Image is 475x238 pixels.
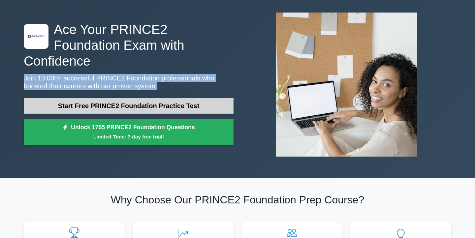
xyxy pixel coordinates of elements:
[24,193,451,206] h2: Why Choose Our PRINCE2 Foundation Prep Course?
[24,21,234,69] h1: Ace Your PRINCE2 Foundation Exam with Confidence
[32,133,225,140] small: Limited Time: 7-day free trial!
[24,119,234,145] a: Unlock 1795 PRINCE2 Foundation QuestionsLimited Time: 7-day free trial!
[24,74,234,90] p: Join 10,000+ successful PRINCE2 Foundation professionals who boosted their careers with our prove...
[24,98,234,114] a: Start Free PRINCE2 Foundation Practice Test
